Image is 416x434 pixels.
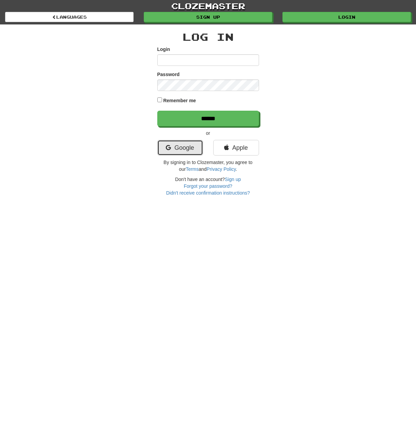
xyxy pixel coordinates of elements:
a: Terms [186,166,199,172]
a: Sign up [225,177,241,182]
a: Privacy Policy [206,166,236,172]
h2: Log In [157,31,259,42]
p: By signing in to Clozemaster, you agree to our and . [157,159,259,173]
label: Remember me [163,97,196,104]
div: Don't have an account? [157,176,259,196]
a: Apple [213,140,259,156]
a: Login [282,12,411,22]
label: Login [157,46,170,53]
a: Forgot your password? [184,183,232,189]
a: Google [157,140,203,156]
p: or [157,130,259,137]
label: Password [157,71,180,78]
a: Didn't receive confirmation instructions? [166,190,250,196]
a: Sign up [144,12,272,22]
a: Languages [5,12,134,22]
